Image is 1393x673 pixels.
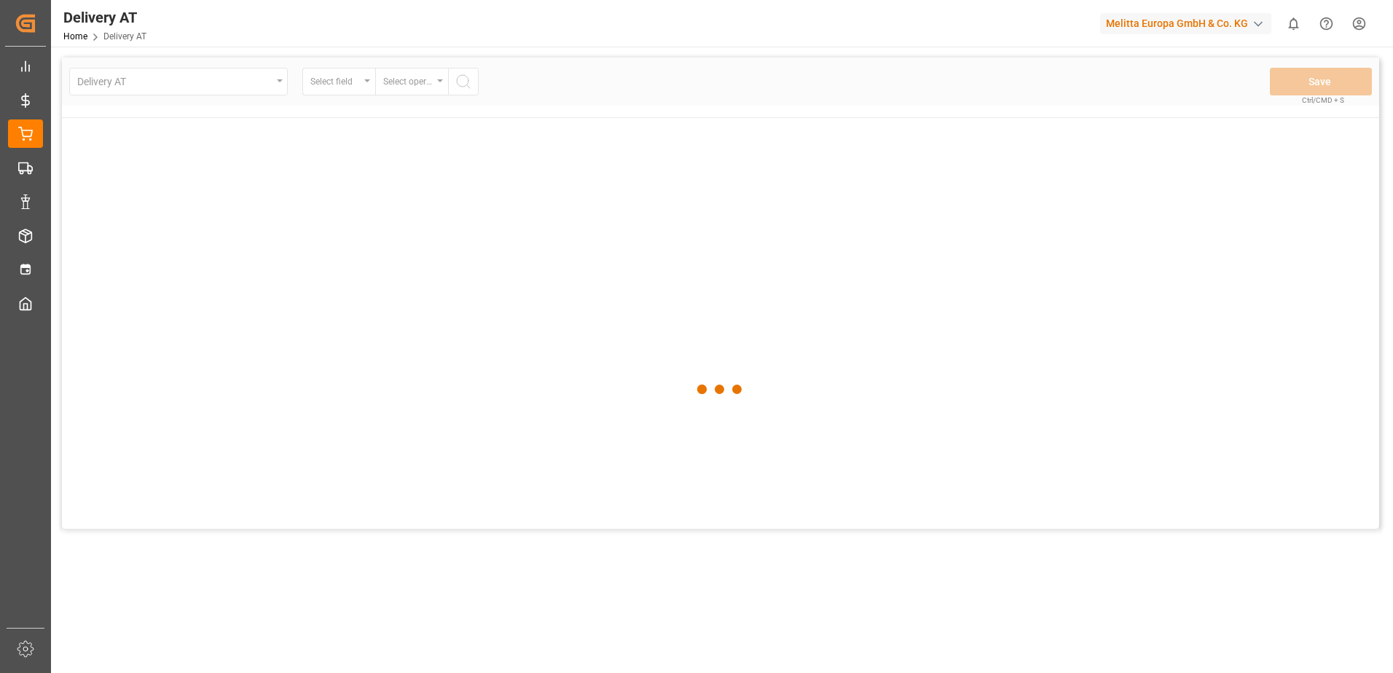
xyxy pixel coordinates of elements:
button: Help Center [1310,7,1343,40]
a: Home [63,31,87,42]
button: show 0 new notifications [1277,7,1310,40]
div: Melitta Europa GmbH & Co. KG [1100,13,1271,34]
button: Melitta Europa GmbH & Co. KG [1100,9,1277,37]
div: Delivery AT [63,7,146,28]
